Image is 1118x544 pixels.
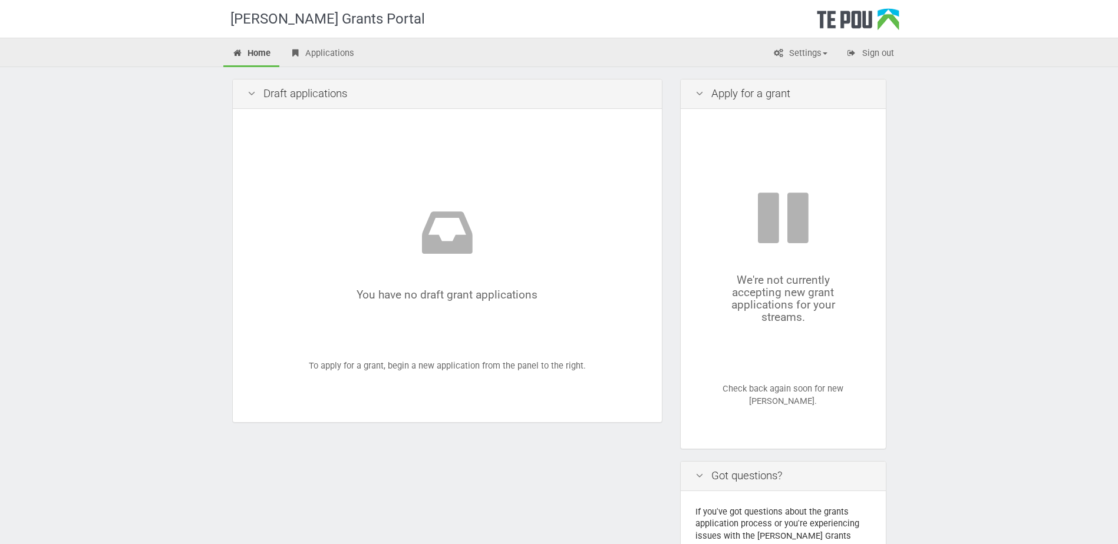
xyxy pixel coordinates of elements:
[223,41,280,67] a: Home
[837,41,903,67] a: Sign out
[764,41,836,67] a: Settings
[681,462,886,491] div: Got questions?
[716,188,850,324] div: We're not currently accepting new grant applications for your streams.
[681,79,886,109] div: Apply for a grant
[233,79,662,109] div: Draft applications
[817,8,899,38] div: Te Pou Logo
[716,383,850,408] p: Check back again soon for new [PERSON_NAME].
[283,203,612,301] div: You have no draft grant applications
[281,41,363,67] a: Applications
[248,124,647,408] div: To apply for a grant, begin a new application from the panel to the right.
